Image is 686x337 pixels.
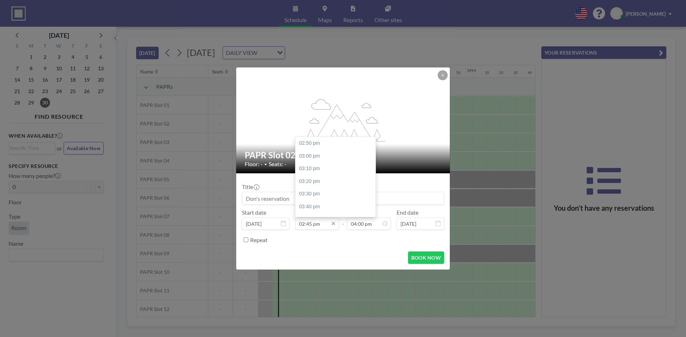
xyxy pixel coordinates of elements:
span: Seats: - [269,160,287,168]
span: - [342,211,344,227]
label: Start date [242,209,266,216]
div: 03:50 pm [295,213,379,226]
div: 03:30 pm [295,188,379,200]
button: BOOK NOW [408,251,444,264]
span: Floor: - [245,160,263,168]
div: 03:20 pm [295,175,379,188]
div: 03:10 pm [295,162,379,175]
g: flex-grow: 1.2; [301,98,386,141]
h2: PAPR Slot 02 [245,150,442,160]
div: 03:00 pm [295,150,379,163]
label: Title [242,183,259,190]
label: End date [397,209,418,216]
span: • [264,162,267,167]
div: 03:40 pm [295,200,379,213]
input: Don's reservation [242,192,444,204]
label: Repeat [250,236,268,244]
div: 02:50 pm [295,137,379,150]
